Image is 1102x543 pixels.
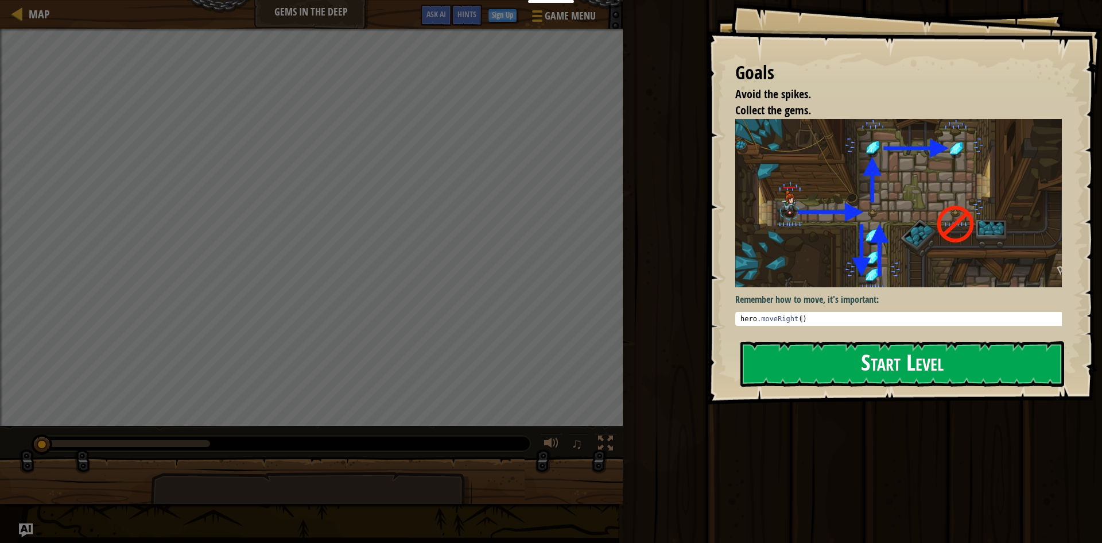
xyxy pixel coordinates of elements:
button: Ask AI [421,5,452,26]
span: Ask AI [426,9,446,20]
span: Avoid the spikes. [735,86,811,102]
span: Hints [457,9,476,20]
a: Map [23,6,50,22]
div: Goals [735,60,1062,86]
button: Adjust volume [540,433,563,457]
span: ♫ [571,435,583,452]
li: Avoid the spikes. [721,86,1059,103]
button: Ask AI [19,523,33,537]
span: Map [29,6,50,22]
img: Gems in the deep [735,119,1070,288]
button: Game Menu [523,5,603,32]
span: Game Menu [545,9,596,24]
button: Start Level [740,341,1064,387]
button: Toggle fullscreen [594,433,617,457]
button: Sign Up [488,9,517,22]
li: Collect the gems. [721,102,1059,119]
span: Collect the gems. [735,102,811,118]
button: ♫ [569,433,588,457]
p: Remember how to move, it's important: [735,293,1070,306]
